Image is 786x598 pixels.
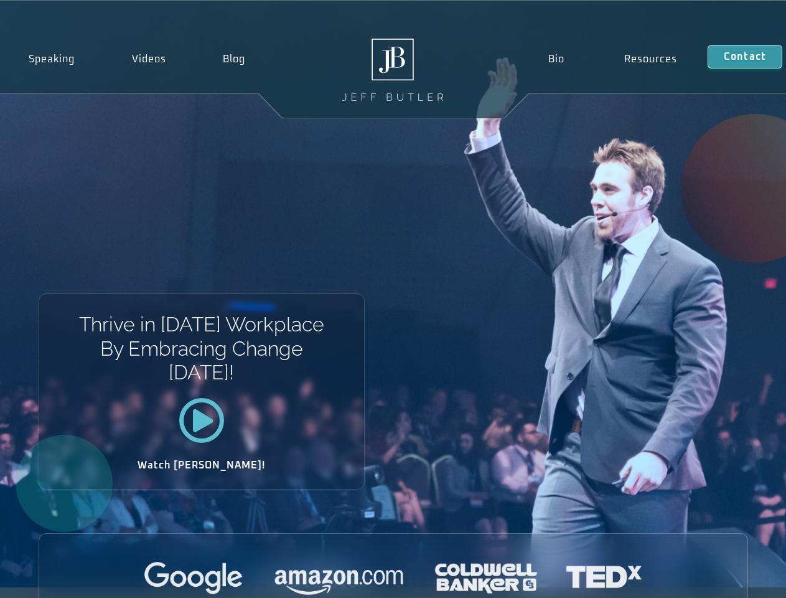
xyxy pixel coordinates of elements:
a: Resources [594,45,708,74]
a: Contact [708,45,782,69]
h1: Thrive in [DATE] Workplace By Embracing Change [DATE]! [78,313,325,384]
a: Videos [103,45,195,74]
span: Contact [724,52,766,62]
nav: Menu [518,45,707,74]
h2: Watch [PERSON_NAME]! [83,460,320,470]
a: Blog [194,45,274,74]
a: Bio [518,45,594,74]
